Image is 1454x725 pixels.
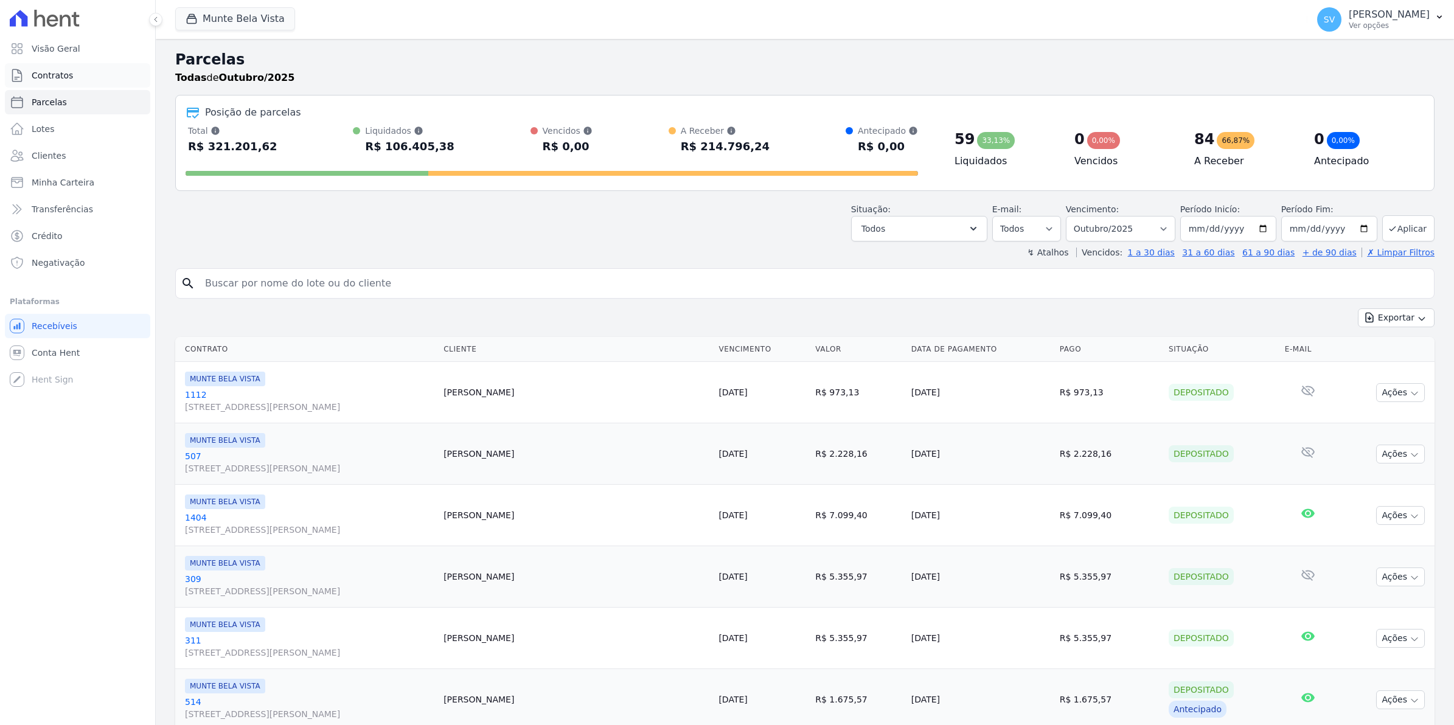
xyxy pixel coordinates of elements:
[810,362,906,423] td: R$ 973,13
[1314,130,1324,149] div: 0
[1349,9,1430,21] p: [PERSON_NAME]
[10,294,145,309] div: Plataformas
[1076,248,1122,257] label: Vencidos:
[1074,130,1085,149] div: 0
[181,276,195,291] i: search
[32,257,85,269] span: Negativação
[5,36,150,61] a: Visão Geral
[851,204,891,214] label: Situação:
[1376,445,1425,463] button: Ações
[810,546,906,608] td: R$ 5.355,97
[439,485,714,546] td: [PERSON_NAME]
[185,372,265,386] span: MUNTE BELA VISTA
[439,423,714,485] td: [PERSON_NAME]
[718,387,747,397] a: [DATE]
[1169,384,1234,401] div: Depositado
[810,337,906,362] th: Valor
[185,585,434,597] span: [STREET_ADDRESS][PERSON_NAME]
[185,617,265,632] span: MUNTE BELA VISTA
[1314,154,1414,168] h4: Antecipado
[1194,130,1214,149] div: 84
[185,462,434,474] span: [STREET_ADDRESS][PERSON_NAME]
[5,251,150,275] a: Negativação
[32,320,77,332] span: Recebíveis
[1169,681,1234,698] div: Depositado
[185,433,265,448] span: MUNTE BELA VISTA
[5,341,150,365] a: Conta Hent
[992,204,1022,214] label: E-mail:
[718,510,747,520] a: [DATE]
[718,572,747,581] a: [DATE]
[1164,337,1280,362] th: Situação
[1376,629,1425,648] button: Ações
[185,708,434,720] span: [STREET_ADDRESS][PERSON_NAME]
[1066,204,1119,214] label: Vencimento:
[32,347,80,359] span: Conta Hent
[185,696,434,720] a: 514[STREET_ADDRESS][PERSON_NAME]
[1327,132,1360,149] div: 0,00%
[185,512,434,536] a: 1404[STREET_ADDRESS][PERSON_NAME]
[1027,248,1068,257] label: ↯ Atalhos
[1055,546,1164,608] td: R$ 5.355,97
[718,449,747,459] a: [DATE]
[858,137,918,156] div: R$ 0,00
[861,221,885,236] span: Todos
[185,401,434,413] span: [STREET_ADDRESS][PERSON_NAME]
[543,125,593,137] div: Vencidos
[1128,248,1175,257] a: 1 a 30 dias
[205,105,301,120] div: Posição de parcelas
[906,485,1055,546] td: [DATE]
[5,90,150,114] a: Parcelas
[1349,21,1430,30] p: Ver opções
[1376,506,1425,525] button: Ações
[5,314,150,338] a: Recebíveis
[1169,701,1226,718] div: Antecipado
[32,69,73,82] span: Contratos
[32,123,55,135] span: Lotes
[1087,132,1120,149] div: 0,00%
[681,137,770,156] div: R$ 214.796,24
[32,150,66,162] span: Clientes
[1180,204,1240,214] label: Período Inicío:
[5,224,150,248] a: Crédito
[1382,215,1435,241] button: Aplicar
[1169,507,1234,524] div: Depositado
[219,72,295,83] strong: Outubro/2025
[175,71,294,85] p: de
[365,125,454,137] div: Liquidados
[681,125,770,137] div: A Receber
[439,362,714,423] td: [PERSON_NAME]
[1376,383,1425,402] button: Ações
[810,423,906,485] td: R$ 2.228,16
[955,130,975,149] div: 59
[1182,248,1234,257] a: 31 a 60 dias
[1358,308,1435,327] button: Exportar
[185,634,434,659] a: 311[STREET_ADDRESS][PERSON_NAME]
[188,125,277,137] div: Total
[718,633,747,643] a: [DATE]
[810,485,906,546] td: R$ 7.099,40
[175,72,207,83] strong: Todas
[439,546,714,608] td: [PERSON_NAME]
[851,216,987,241] button: Todos
[32,230,63,242] span: Crédito
[718,695,747,704] a: [DATE]
[5,197,150,221] a: Transferências
[858,125,918,137] div: Antecipado
[188,137,277,156] div: R$ 321.201,62
[906,608,1055,669] td: [DATE]
[1217,132,1254,149] div: 66,87%
[32,176,94,189] span: Minha Carteira
[810,608,906,669] td: R$ 5.355,97
[1055,608,1164,669] td: R$ 5.355,97
[32,43,80,55] span: Visão Geral
[543,137,593,156] div: R$ 0,00
[1055,423,1164,485] td: R$ 2.228,16
[906,423,1055,485] td: [DATE]
[1055,337,1164,362] th: Pago
[5,63,150,88] a: Contratos
[1376,567,1425,586] button: Ações
[1074,154,1175,168] h4: Vencidos
[1281,203,1377,216] label: Período Fim:
[175,7,295,30] button: Munte Bela Vista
